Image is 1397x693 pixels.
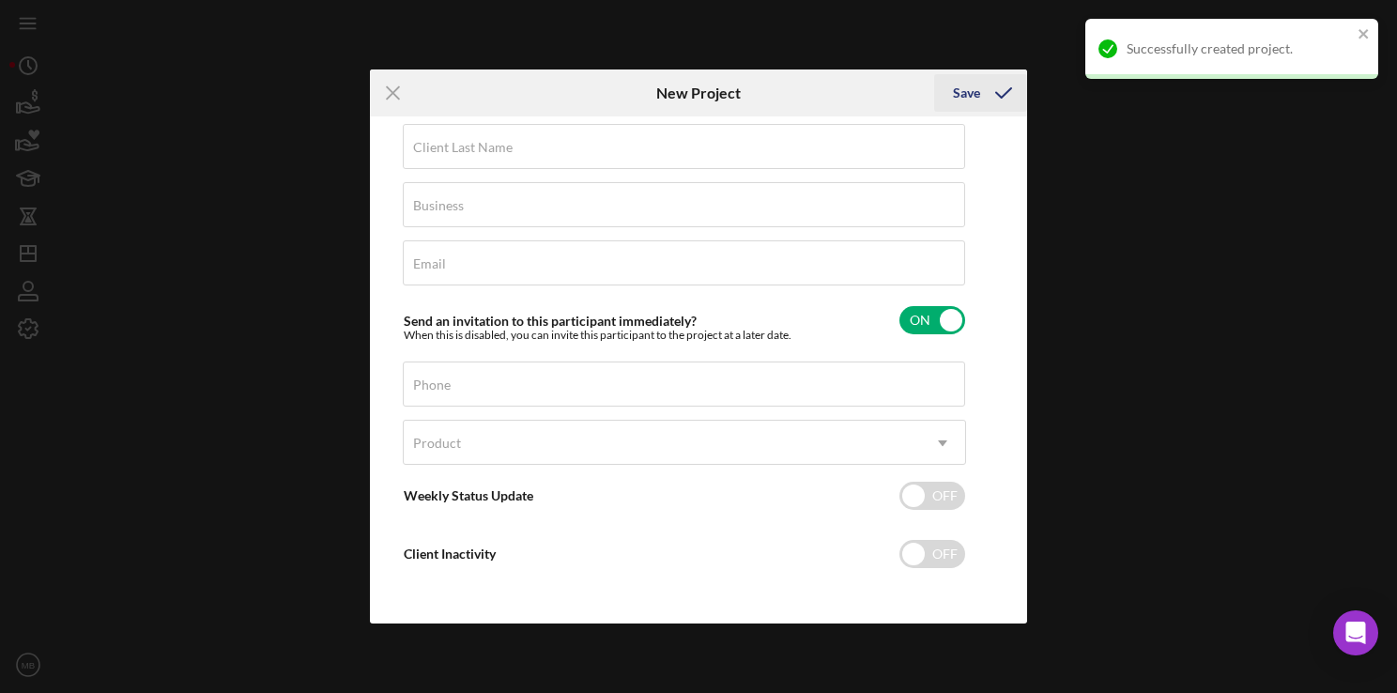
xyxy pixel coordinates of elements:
label: Business [413,198,464,213]
div: Save [953,74,980,112]
div: Open Intercom Messenger [1333,610,1378,655]
h6: New Project [656,85,741,101]
button: close [1358,26,1371,44]
label: Weekly Status Update [404,487,533,503]
div: When this is disabled, you can invite this participant to the project at a later date. [404,329,791,342]
label: Client Inactivity [404,546,496,562]
div: Product [413,436,461,451]
div: Successfully created project. [1127,41,1352,56]
label: Phone [413,377,451,393]
button: Save [934,74,1027,112]
label: Email [413,256,446,271]
label: Client Last Name [413,140,513,155]
label: Send an invitation to this participant immediately? [404,313,697,329]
